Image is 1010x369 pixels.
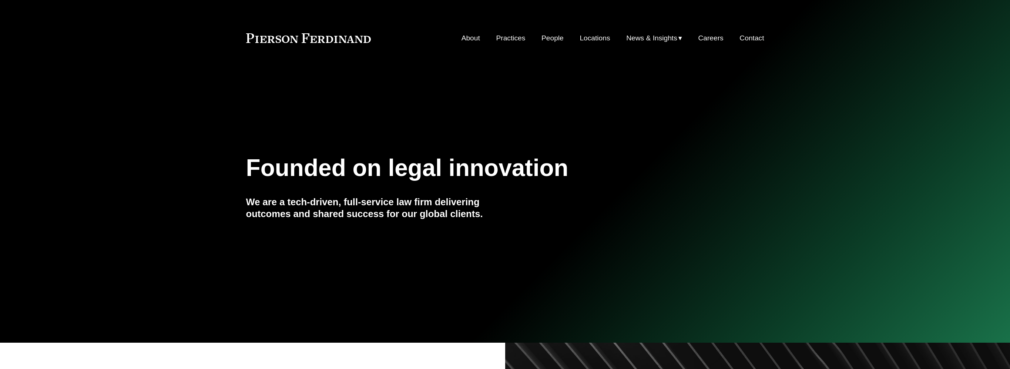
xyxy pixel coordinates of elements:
a: Contact [739,31,764,45]
span: News & Insights [626,32,677,45]
a: Practices [496,31,525,45]
a: About [462,31,480,45]
h4: We are a tech-driven, full-service law firm delivering outcomes and shared success for our global... [246,196,505,220]
h1: Founded on legal innovation [246,154,678,182]
a: People [541,31,564,45]
a: Careers [698,31,723,45]
a: Locations [580,31,610,45]
a: folder dropdown [626,31,682,45]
